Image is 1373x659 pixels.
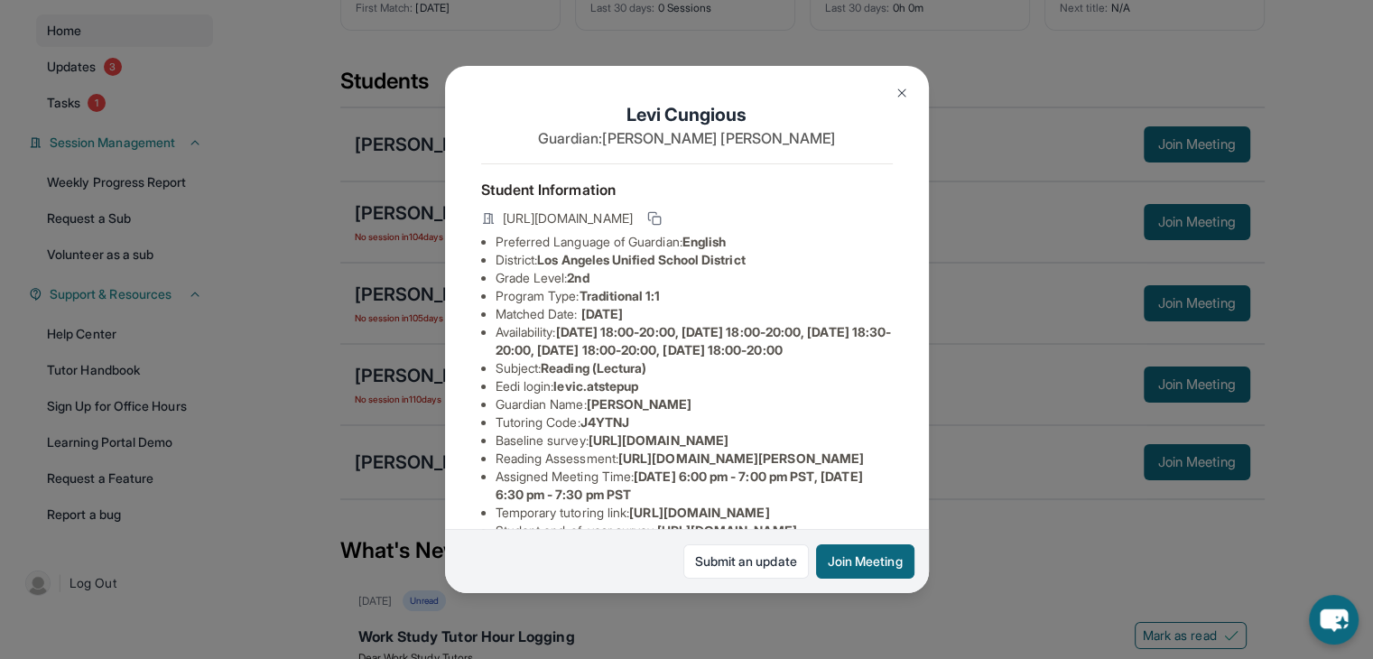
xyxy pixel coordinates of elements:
[816,544,914,579] button: Join Meeting
[496,504,893,522] li: Temporary tutoring link :
[567,270,589,285] span: 2nd
[496,377,893,395] li: Eedi login :
[496,522,893,540] li: Student end-of-year survey :
[496,251,893,269] li: District:
[496,305,893,323] li: Matched Date:
[537,252,745,267] span: Los Angeles Unified School District
[656,523,796,538] span: [URL][DOMAIN_NAME]
[481,127,893,149] p: Guardian: [PERSON_NAME] [PERSON_NAME]
[496,432,893,450] li: Baseline survey :
[503,209,633,227] span: [URL][DOMAIN_NAME]
[496,269,893,287] li: Grade Level:
[481,102,893,127] h1: Levi Cungious
[496,359,893,377] li: Subject :
[496,287,893,305] li: Program Type:
[496,469,863,502] span: [DATE] 6:00 pm - 7:00 pm PST, [DATE] 6:30 pm - 7:30 pm PST
[1309,595,1359,645] button: chat-button
[587,396,692,412] span: [PERSON_NAME]
[496,450,893,468] li: Reading Assessment :
[683,544,809,579] a: Submit an update
[895,86,909,100] img: Close Icon
[629,505,769,520] span: [URL][DOMAIN_NAME]
[496,233,893,251] li: Preferred Language of Guardian:
[541,360,646,376] span: Reading (Lectura)
[589,432,728,448] span: [URL][DOMAIN_NAME]
[553,378,638,394] span: levic.atstepup
[644,208,665,229] button: Copy link
[496,413,893,432] li: Tutoring Code :
[496,323,893,359] li: Availability:
[580,414,629,430] span: J4YTNJ
[496,324,892,357] span: [DATE] 18:00-20:00, [DATE] 18:00-20:00, [DATE] 18:30-20:00, [DATE] 18:00-20:00, [DATE] 18:00-20:00
[496,468,893,504] li: Assigned Meeting Time :
[618,450,864,466] span: [URL][DOMAIN_NAME][PERSON_NAME]
[581,306,623,321] span: [DATE]
[496,395,893,413] li: Guardian Name :
[579,288,660,303] span: Traditional 1:1
[481,179,893,200] h4: Student Information
[682,234,727,249] span: English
